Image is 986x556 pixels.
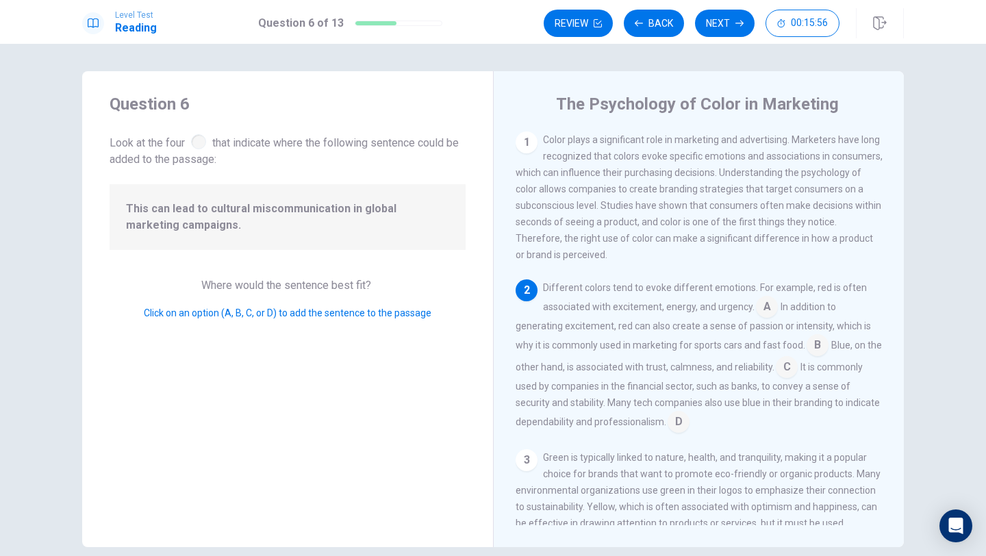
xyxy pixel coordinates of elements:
span: Where would the sentence best fit? [201,279,374,292]
span: D [668,411,690,433]
div: 2 [516,279,538,301]
h1: Reading [115,20,157,36]
span: Look at the four that indicate where the following sentence could be added to the passage: [110,131,466,168]
h4: Question 6 [110,93,466,115]
span: Color plays a significant role in marketing and advertising. Marketers have long recognized that ... [516,134,883,260]
button: 00:15:56 [766,10,839,37]
span: This can lead to cultural miscommunication in global marketing campaigns. [126,201,449,233]
span: B [807,334,829,356]
span: Level Test [115,10,157,20]
button: Back [624,10,684,37]
span: C [776,356,798,378]
span: Click on an option (A, B, C, or D) to add the sentence to the passage [144,307,431,318]
span: 00:15:56 [791,18,828,29]
span: In addition to generating excitement, red can also create a sense of passion or intensity, which ... [516,301,871,351]
div: 1 [516,131,538,153]
div: 3 [516,449,538,471]
div: Open Intercom Messenger [939,509,972,542]
span: A [756,296,778,318]
button: Review [544,10,613,37]
h1: Question 6 of 13 [258,15,344,31]
button: Next [695,10,755,37]
span: Different colors tend to evoke different emotions. For example, red is often associated with exci... [543,282,867,312]
h4: The Psychology of Color in Marketing [556,93,839,115]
